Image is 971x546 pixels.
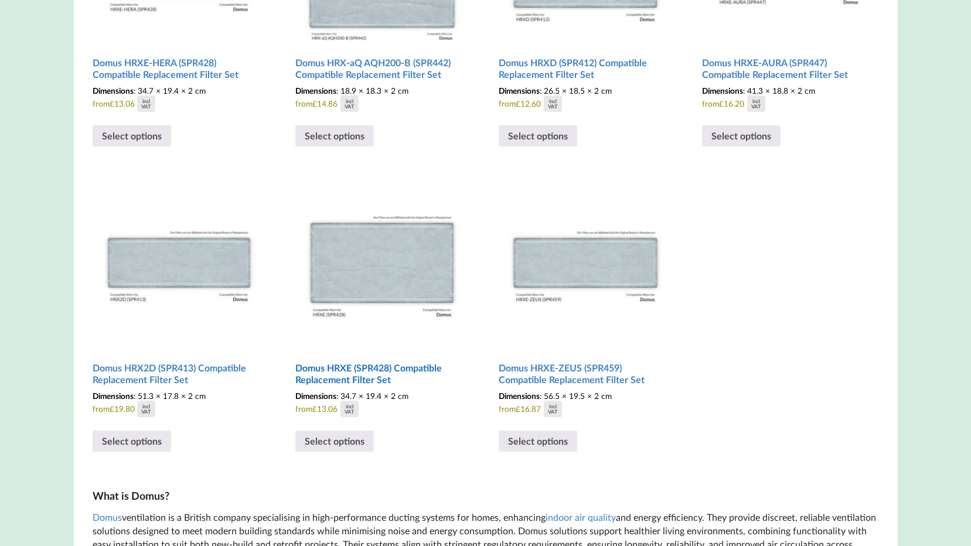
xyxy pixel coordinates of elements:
[295,86,336,95] span: Dimensions
[516,99,520,108] span: £
[142,98,150,104] div: incl
[719,99,724,108] span: £
[751,104,761,109] div: VAT
[93,431,171,452] a: Select options for “Domus HRX2D (SPR413) Compatible Replacement Filter Set”
[499,431,577,452] a: Select options for “Domus HRXE-ZEUS (SPR459) Compatible Replacement Filter Set”
[346,404,353,409] div: incl
[93,175,266,418] a: Domus HRX2D (SPR413) Compatible Replacement Filter Set Dimensions: 51.3 × 17.8 × 2 cmfrom£19.80in...
[93,86,206,95] span: : 34.7 × 19.4 × 2 cm
[110,95,155,112] div: 13.06
[93,489,879,503] h3: What is Domus?
[702,125,781,146] a: Select options for “Domus HRXE-AURA (SPR447) Compatible Replacement Filter Set”
[702,86,743,95] span: Dimensions
[312,401,358,417] div: 13.06
[702,52,875,86] h2: Domus HRXE-AURA (SPR447) Compatible Replacement Filter Set
[295,431,374,452] a: Select options for “Domus HRXE (SPR428) Compatible Replacement Filter Set”
[93,391,206,401] span: : 51.3 × 17.8 × 2 cm
[548,104,557,109] div: VAT
[312,99,317,108] span: £
[295,391,336,401] span: Dimensions
[295,175,469,348] img: Domus HRXE (SPR428) Compatible MVHR Filter Replacement Set from MVHR.shop
[499,391,540,401] span: Dimensions
[702,86,815,95] span: : 41.3 × 18.8 × 2 cm
[719,95,765,112] div: 16.20
[110,404,114,414] span: £
[93,357,266,391] h2: Domus HRX2D (SPR413) Compatible Replacement Filter Set
[93,86,266,112] span: from
[295,86,469,112] span: from
[93,391,134,401] span: Dimensions
[295,125,374,146] a: Select options for “Domus HRX-aQ AQH200-B (SPR442) Compatible Replacement Filter Set”
[295,175,469,418] a: Domus HRXE (SPR428) Compatible Replacement Filter Set Dimensions: 34.7 × 19.4 × 2 cmfrom£13.06inc...
[110,99,114,108] span: £
[702,86,875,112] span: from
[499,52,672,86] h2: Domus HRXD (SPR412) Compatible Replacement Filter Set
[516,404,520,414] span: £
[312,95,358,112] div: 14.86
[346,98,353,104] div: incl
[93,125,171,146] a: Select options for “Domus HRXE-HERA (SPR428) Compatible Replacement Filter Set”
[499,86,612,95] span: : 26.5 × 18.5 × 2 cm
[141,409,151,414] div: VAT
[499,125,577,146] a: Select options for “Domus HRXD (SPR412) Compatible Replacement Filter Set”
[752,98,760,104] div: incl
[516,401,561,417] div: 16.87
[295,391,469,417] span: from
[93,86,134,95] span: Dimensions
[295,86,408,95] span: : 18.9 × 18.3 × 2 cm
[499,175,672,348] img: Domus HRXE-ZEUS (SPR459) Compatible MVHR Filter Replacement Set from MVHR.shop
[93,391,266,417] span: from
[499,391,612,401] span: : 56.5 × 19.5 × 2 cm
[345,409,354,414] div: VAT
[549,404,557,409] div: incl
[499,357,672,391] h2: Domus HRXE-ZEUS (SPR459) Compatible Replacement Filter Set
[546,511,616,523] a: indoor air quality
[499,175,672,418] a: Domus HRXE-ZEUS (SPR459) Compatible Replacement Filter Set Dimensions: 56.5 × 19.5 × 2 cmfrom£16....
[499,86,540,95] span: Dimensions
[499,86,672,112] span: from
[110,401,155,417] div: 19.80
[142,404,150,409] div: incl
[295,52,469,86] h2: Domus HRX-aQ AQH200-B (SPR442) Compatible Replacement Filter Set
[93,175,266,348] img: Domus HRX2D (SPR413) Compatible MVHR Filter Replacement Set from MVHR.shop
[141,104,151,109] div: VAT
[93,52,266,86] h2: Domus HRXE-HERA (SPR428) Compatible Replacement Filter Set
[548,409,557,414] div: VAT
[93,511,122,523] a: Domus
[345,104,354,109] div: VAT
[295,391,408,401] span: : 34.7 × 19.4 × 2 cm
[549,98,557,104] div: incl
[312,404,317,414] span: £
[516,95,561,112] div: 12.60
[295,357,469,391] h2: Domus HRXE (SPR428) Compatible Replacement Filter Set
[499,391,672,417] span: from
